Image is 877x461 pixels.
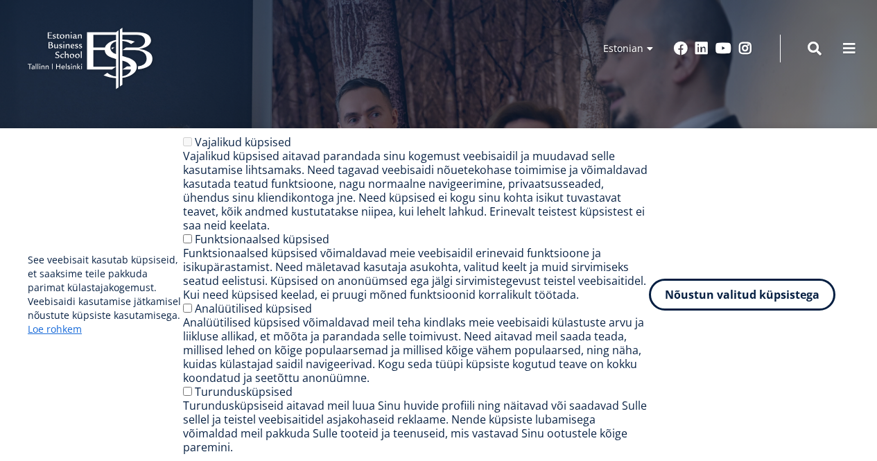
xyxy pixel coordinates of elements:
label: Analüütilised küpsised [195,301,312,316]
a: Instagram [738,42,752,55]
label: Funktsionaalsed küpsised [195,232,329,247]
div: Funktsionaalsed küpsised võimaldavad meie veebisaidil erinevaid funktsioone ja isikupärastamist. ... [183,246,650,302]
p: See veebisait kasutab küpsiseid, et saaksime teile pakkuda parimat külastajakogemust. Veebisaidi ... [28,253,183,336]
a: Facebook [674,42,688,55]
div: Analüütilised küpsised võimaldavad meil teha kindlaks meie veebisaidi külastuste arvu ja liikluse... [183,315,650,385]
label: Vajalikud küpsised [195,134,291,150]
a: Youtube [715,42,731,55]
div: Turundusküpsiseid aitavad meil luua Sinu huvide profiili ning näitavad või saadavad Sulle sellel ... [183,399,650,454]
button: Nõustun valitud küpsistega [649,279,835,311]
label: Turundusküpsised [195,384,293,399]
a: Loe rohkem [28,322,82,336]
a: Linkedin [695,42,709,55]
div: Vajalikud küpsised aitavad parandada sinu kogemust veebisaidil ja muudavad selle kasutamise lihts... [183,149,650,232]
